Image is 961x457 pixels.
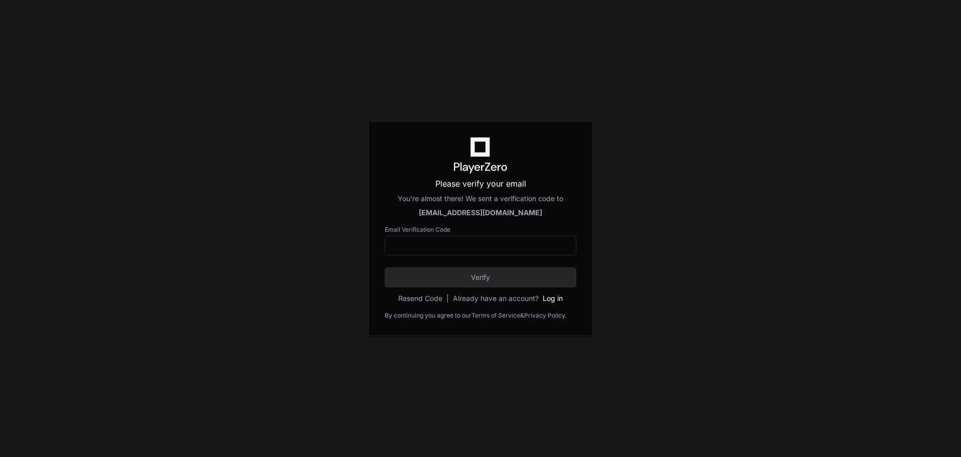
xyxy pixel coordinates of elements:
a: Privacy Policy. [524,312,566,320]
button: Verify [385,267,576,287]
label: Email Verification Code [385,226,576,234]
div: [EMAIL_ADDRESS][DOMAIN_NAME] [385,208,576,218]
div: By continuing you agree to our [385,312,471,320]
span: Verify [385,272,576,282]
div: You're almost there! We sent a verification code to [385,194,576,204]
button: Resend Code [398,293,442,303]
p: Please verify your email [385,178,576,190]
div: Already have an account? [453,293,563,303]
span: | [446,293,449,303]
a: Terms of Service [471,312,520,320]
div: & [520,312,524,320]
button: Log in [543,293,563,303]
